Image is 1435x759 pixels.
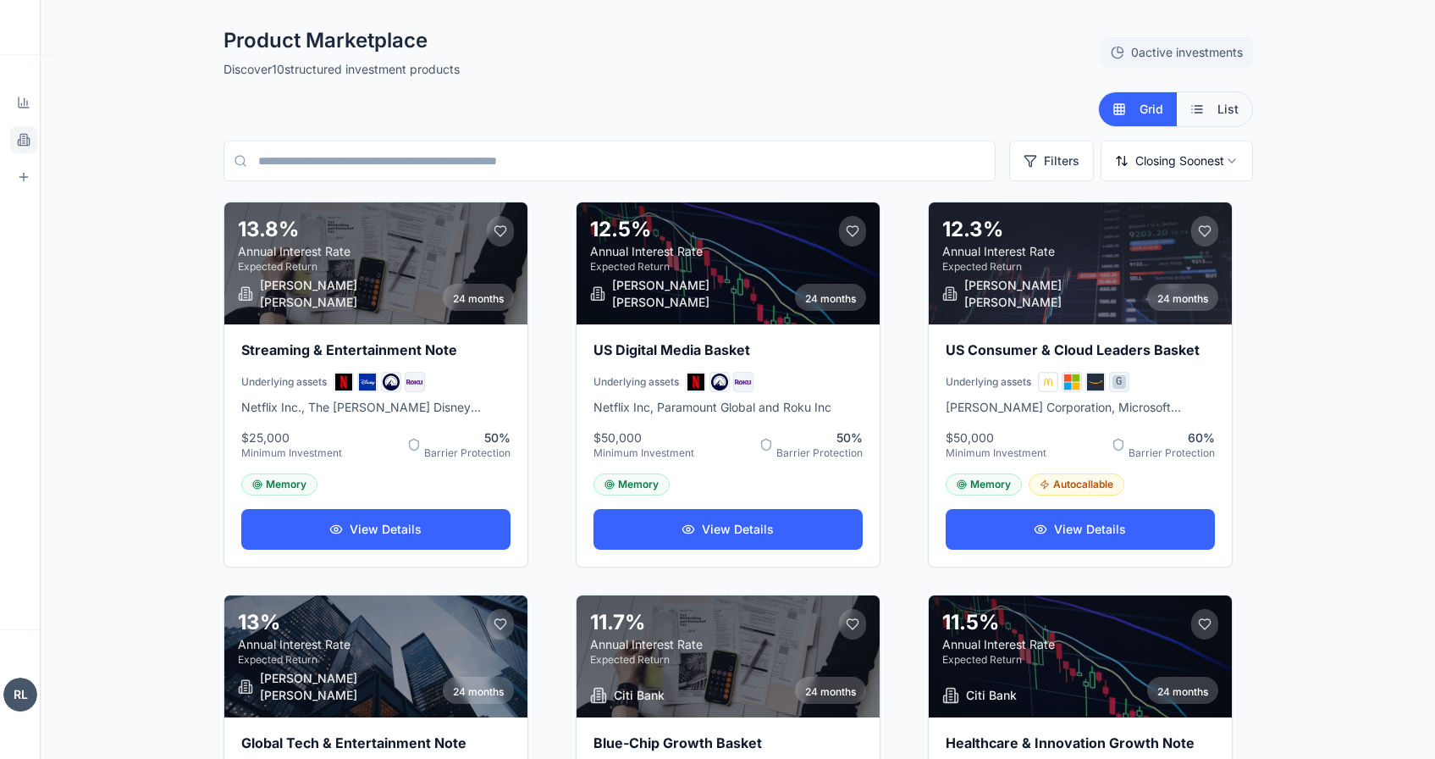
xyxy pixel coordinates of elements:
[3,657,36,732] button: RL
[942,216,1055,243] div: 12.3 %
[1157,685,1208,698] span: 24 months
[590,260,703,274] div: Expected Return
[946,509,1215,550] button: View Details
[590,636,703,653] div: Annual Interest Rate
[593,375,679,389] span: Underlying assets
[687,374,704,391] img: Netflix Inc
[241,375,327,389] span: Underlying assets
[946,341,1215,358] h3: US Consumer & Cloud Leaders Basket
[590,243,703,260] div: Annual Interest Rate
[1129,429,1215,446] span: 60 %
[1087,374,1104,391] img: Amazon.com Inc.
[805,292,856,305] span: 24 months
[241,429,342,446] span: $25,000
[3,678,37,712] span: RL
[241,399,511,416] p: Netflix Inc., The [PERSON_NAME] Disney Company and 2 other companies
[406,374,423,391] img: Roku Inc.
[238,636,350,653] div: Annual Interest Rate
[1177,92,1252,126] button: List
[424,446,511,460] span: Barrier Protection
[946,375,1031,389] span: Underlying assets
[946,399,1215,416] p: [PERSON_NAME] Corporation, Microsoft Corporation and 2 other companies
[424,429,511,446] span: 50 %
[1157,292,1208,305] span: 24 months
[593,399,863,416] p: Netflix Inc, Paramount Global and Roku Inc
[1029,474,1124,496] div: Autocallable
[453,685,504,698] span: 24 months
[241,474,317,496] div: Memory
[614,687,665,704] span: Citi Bank
[942,653,1055,667] div: Expected Return
[593,474,670,496] div: Memory
[224,61,460,78] p: Discover 10 structured investment products
[238,216,350,243] div: 13.8 %
[735,374,752,391] img: Roku Inc
[260,670,443,704] span: [PERSON_NAME] [PERSON_NAME]
[593,429,694,446] span: $50,000
[453,292,504,305] span: 24 months
[946,446,1046,460] span: Minimum Investment
[241,446,342,460] span: Minimum Investment
[238,260,350,274] div: Expected Return
[224,27,460,54] h1: Product Marketplace
[942,609,1055,636] div: 11.5 %
[1063,374,1080,391] img: Microsoft Corporation
[590,216,703,243] div: 12.5 %
[942,243,1055,260] div: Annual Interest Rate
[238,609,350,636] div: 13 %
[593,446,694,460] span: Minimum Investment
[238,653,350,667] div: Expected Return
[942,636,1055,653] div: Annual Interest Rate
[805,685,856,698] span: 24 months
[1131,44,1243,61] span: 0 active investments
[1217,101,1239,118] span: List
[359,374,376,391] img: The Walt Disney Company
[238,243,350,260] div: Annual Interest Rate
[241,509,511,550] button: View Details
[776,429,863,446] span: 50 %
[776,446,863,460] span: Barrier Protection
[383,374,400,391] img: Paramount Global
[260,277,443,311] span: [PERSON_NAME] [PERSON_NAME]
[590,609,703,636] div: 11.7 %
[612,277,795,311] span: [PERSON_NAME] [PERSON_NAME]
[1040,374,1057,391] img: McDonald's Corporation
[1009,141,1094,181] button: Filters
[593,341,863,358] h3: US Digital Media Basket
[966,687,1017,704] span: Citi Bank
[711,374,728,391] img: Paramount Global
[590,653,703,667] div: Expected Return
[593,734,863,751] h3: Blue-Chip Growth Basket
[964,277,1147,311] span: [PERSON_NAME] [PERSON_NAME]
[335,374,352,391] img: Netflix Inc.
[946,429,1046,446] span: $50,000
[241,734,511,751] h3: Global Tech & Entertainment Note
[946,474,1022,496] div: Memory
[1112,375,1126,389] div: G
[1099,92,1177,126] button: Grid
[946,734,1215,751] h3: Healthcare & Innovation Growth Note
[593,509,863,550] button: View Details
[1140,101,1163,118] span: Grid
[942,260,1055,274] div: Expected Return
[241,341,511,358] h3: Streaming & Entertainment Note
[1129,446,1215,460] span: Barrier Protection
